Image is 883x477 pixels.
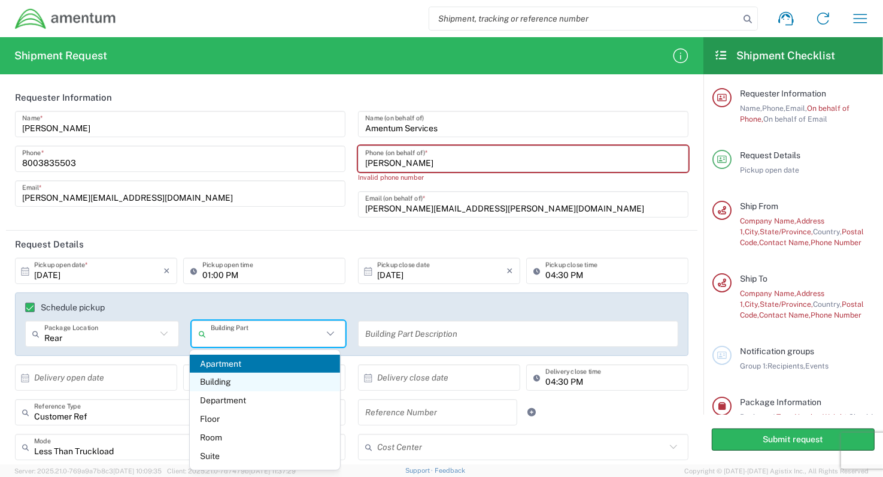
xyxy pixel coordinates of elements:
span: Number, [794,412,823,421]
span: On behalf of Email [763,114,827,123]
span: Weight, [823,412,849,421]
span: Ship To [740,274,767,283]
span: Country, [813,300,842,309]
h2: Request Details [15,238,84,250]
span: Requester Information [740,89,826,98]
i: × [163,261,170,280]
span: Phone Number [811,310,861,319]
span: Phone, [762,104,785,113]
h2: Shipment Checklist [714,49,835,63]
span: Events [805,361,829,370]
input: Shipment, tracking or reference number [429,7,739,30]
span: Server: 2025.21.0-769a9a7b8c3 [14,467,162,475]
span: Client: 2025.21.0-7d7479b [167,467,296,475]
label: Schedule pickup [25,303,105,312]
span: Company Name, [740,216,796,225]
span: Ship From [740,201,778,211]
span: Package Information [740,397,821,407]
span: Contact Name, [759,238,811,247]
span: Pickup open date [740,165,799,174]
h2: Shipment Request [14,49,107,63]
span: Room [190,428,340,447]
span: Suite [190,447,340,466]
span: Name, [740,104,762,113]
span: Country, [813,227,842,236]
span: Request Details [740,150,800,160]
span: City, [745,227,760,236]
a: Support [405,467,435,474]
span: Package 1: [740,412,776,421]
span: Building [190,373,340,391]
span: Phone Number [811,238,861,247]
span: Type, [776,412,794,421]
i: × [506,261,513,280]
span: Department [190,391,340,410]
a: Add Reference [523,404,540,421]
img: dyncorp [14,8,117,30]
span: Contact Name, [759,310,811,319]
span: [DATE] 10:09:35 [113,467,162,475]
span: Recipients, [767,361,805,370]
a: Feedback [435,467,465,474]
span: Group 1: [740,361,767,370]
span: Email, [785,104,807,113]
span: Notification groups [740,346,814,356]
span: Copyright © [DATE]-[DATE] Agistix Inc., All Rights Reserved [684,466,869,476]
button: Submit request [712,428,875,451]
span: Floor [190,410,340,428]
span: Apartment [190,355,340,373]
span: Company Name, [740,289,796,298]
h2: Requester Information [15,92,112,104]
span: State/Province, [760,300,813,309]
div: Invalid phone number [358,172,688,183]
span: City, [745,300,760,309]
span: [DATE] 11:37:29 [249,467,296,475]
span: State/Province, [760,227,813,236]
